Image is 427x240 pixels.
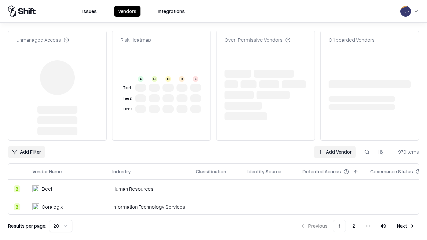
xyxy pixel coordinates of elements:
div: Tier 1 [122,85,132,91]
img: Deel [32,185,39,192]
div: - [196,185,237,192]
button: Add Filter [8,146,45,158]
div: - [303,185,360,192]
div: - [248,203,292,210]
img: Coralogix [32,203,39,210]
div: Deel [42,185,52,192]
div: Offboarded Vendors [329,36,375,43]
button: 1 [333,220,346,232]
div: Tier 3 [122,106,132,112]
div: B [14,203,20,210]
div: Detected Access [303,168,341,175]
div: Over-Permissive Vendors [225,36,291,43]
div: Industry [112,168,131,175]
div: Identity Source [248,168,281,175]
div: B [14,185,20,192]
div: Classification [196,168,226,175]
div: - [303,203,360,210]
button: 2 [347,220,361,232]
button: Next [393,220,419,232]
a: Add Vendor [314,146,356,158]
div: Unmanaged Access [16,36,69,43]
div: B [152,76,157,82]
div: A [138,76,143,82]
div: Governance Status [370,168,413,175]
div: Information Technology Services [112,203,185,210]
div: Human Resources [112,185,185,192]
p: Results per page: [8,222,46,229]
div: Coralogix [42,203,63,210]
div: 970 items [392,148,419,155]
div: - [196,203,237,210]
div: Tier 2 [122,96,132,101]
button: Vendors [114,6,140,17]
div: D [179,76,184,82]
div: C [165,76,171,82]
div: Vendor Name [32,168,62,175]
button: 49 [375,220,392,232]
button: Integrations [154,6,189,17]
div: - [248,185,292,192]
nav: pagination [296,220,419,232]
button: Issues [78,6,101,17]
div: F [193,76,198,82]
div: Risk Heatmap [120,36,151,43]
